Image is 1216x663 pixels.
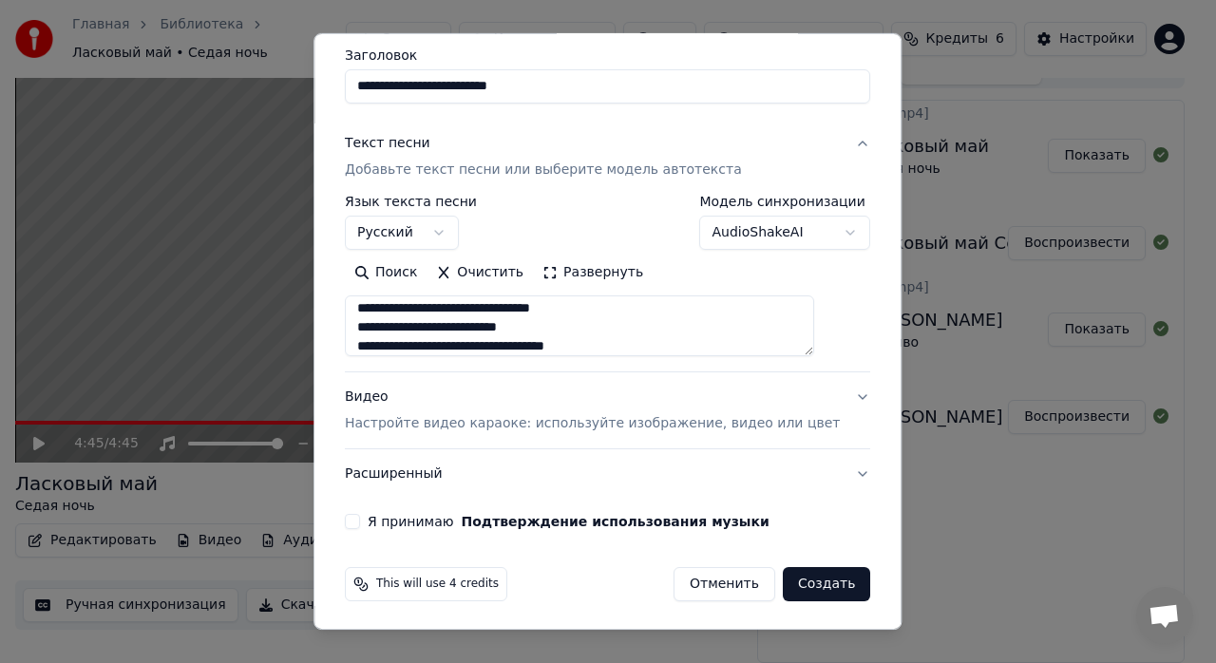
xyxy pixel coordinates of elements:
[345,48,870,62] label: Заголовок
[700,195,871,208] label: Модель синхронизации
[345,195,870,371] div: Текст песниДобавьте текст песни или выберите модель автотекста
[345,372,870,448] button: ВидеоНастройте видео караоке: используйте изображение, видео или цвет
[462,515,769,528] button: Я принимаю
[345,414,840,433] p: Настройте видео караоке: используйте изображение, видео или цвет
[345,388,840,433] div: Видео
[674,567,775,601] button: Отменить
[376,577,499,592] span: This will use 4 credits
[345,449,870,499] button: Расширенный
[345,134,430,153] div: Текст песни
[427,257,534,288] button: Очистить
[345,161,742,180] p: Добавьте текст песни или выберите модель автотекста
[345,119,870,195] button: Текст песниДобавьте текст песни или выберите модель автотекста
[345,257,427,288] button: Поиск
[345,195,477,208] label: Язык текста песни
[533,257,653,288] button: Развернуть
[783,567,870,601] button: Создать
[368,515,769,528] label: Я принимаю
